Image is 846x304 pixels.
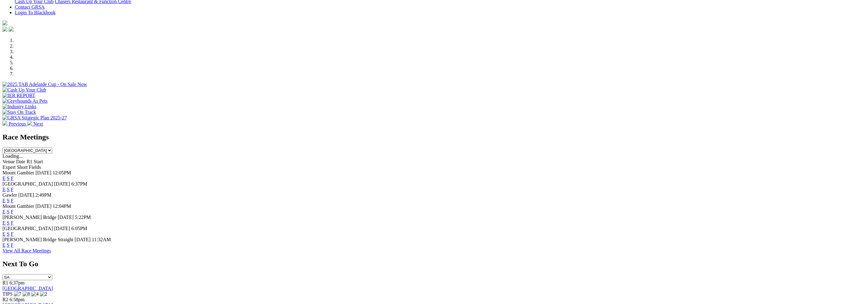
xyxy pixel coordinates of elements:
[11,231,14,237] a: F
[14,291,21,297] img: 7
[2,121,7,126] img: chevron-left-pager-white.svg
[36,192,52,198] span: 2:49PM
[10,297,25,302] span: 6:58pm
[2,121,27,126] a: Previous
[2,115,67,121] img: GRSA Strategic Plan 2025-27
[2,104,36,109] img: Industry Links
[2,231,6,237] a: E
[7,198,10,203] a: S
[10,280,25,285] span: 6:37pm
[54,226,70,231] span: [DATE]
[11,220,14,225] a: F
[27,159,43,164] span: R1 Start
[7,176,10,181] a: S
[2,260,844,268] h2: Next To Go
[27,121,32,126] img: chevron-right-pager-white.svg
[40,291,47,297] img: 2
[2,176,6,181] a: E
[2,165,16,170] span: Expert
[2,203,34,209] span: Mount Gambier
[11,209,14,214] a: F
[2,286,53,291] a: [GEOGRAPHIC_DATA]
[7,209,10,214] a: S
[2,159,15,164] span: Venue
[23,291,30,297] img: 8
[2,237,73,242] span: [PERSON_NAME] Bridge Straight
[2,198,6,203] a: E
[15,10,56,15] a: Login To Blackbook
[2,192,17,198] span: Gawler
[2,98,48,104] img: Greyhounds As Pets
[36,170,52,175] span: [DATE]
[11,242,14,248] a: F
[53,170,71,175] span: 12:05PM
[11,198,14,203] a: F
[7,187,10,192] a: S
[2,133,844,141] h2: Race Meetings
[9,27,14,32] img: twitter.svg
[2,187,6,192] a: E
[17,165,28,170] span: Short
[7,242,10,248] a: S
[2,87,46,93] img: Cash Up Your Club
[2,226,53,231] span: [GEOGRAPHIC_DATA]
[2,209,6,214] a: E
[74,237,91,242] span: [DATE]
[2,291,13,297] span: TIPS
[2,280,8,285] span: R1
[15,4,45,10] a: Contact GRSA
[31,291,39,297] img: 4
[71,181,87,186] span: 6:37PM
[29,165,41,170] span: Fields
[2,109,36,115] img: Stay On Track
[9,121,26,126] span: Previous
[2,93,35,98] img: IER REPORT
[16,159,25,164] span: Date
[2,20,7,25] img: logo-grsa-white.png
[7,231,10,237] a: S
[75,215,91,220] span: 5:22PM
[2,220,6,225] a: E
[18,192,34,198] span: [DATE]
[54,181,70,186] span: [DATE]
[2,248,51,253] a: View All Race Meetings
[71,226,87,231] span: 6:05PM
[11,187,14,192] a: F
[2,27,7,32] img: facebook.svg
[36,203,52,209] span: [DATE]
[2,153,23,159] span: Loading...
[2,82,87,87] img: 2025 TAB Adelaide Cup - On Sale Now
[2,242,6,248] a: E
[53,203,71,209] span: 12:04PM
[2,215,57,220] span: [PERSON_NAME] Bridge
[11,176,14,181] a: F
[27,121,43,126] a: Next
[58,215,74,220] span: [DATE]
[7,220,10,225] a: S
[92,237,111,242] span: 11:32AM
[33,121,43,126] span: Next
[2,297,8,302] span: R2
[2,170,34,175] span: Mount Gambier
[2,181,53,186] span: [GEOGRAPHIC_DATA]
